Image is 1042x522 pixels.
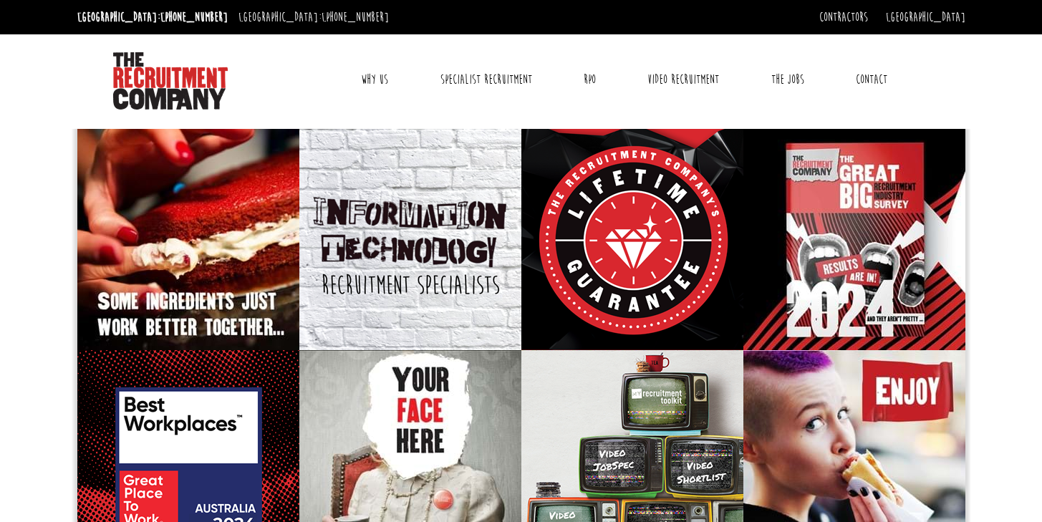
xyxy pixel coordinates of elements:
a: RPO [573,62,607,97]
a: Contractors [819,9,868,25]
a: Why Us [350,62,399,97]
a: Specialist Recruitment [430,62,543,97]
a: [GEOGRAPHIC_DATA] [886,9,965,25]
li: [GEOGRAPHIC_DATA]: [74,6,231,29]
a: [PHONE_NUMBER] [322,9,389,25]
img: The Recruitment Company [113,52,228,110]
a: [PHONE_NUMBER] [160,9,228,25]
li: [GEOGRAPHIC_DATA]: [235,6,392,29]
a: The Jobs [761,62,815,97]
a: Video Recruitment [637,62,730,97]
a: Contact [845,62,898,97]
